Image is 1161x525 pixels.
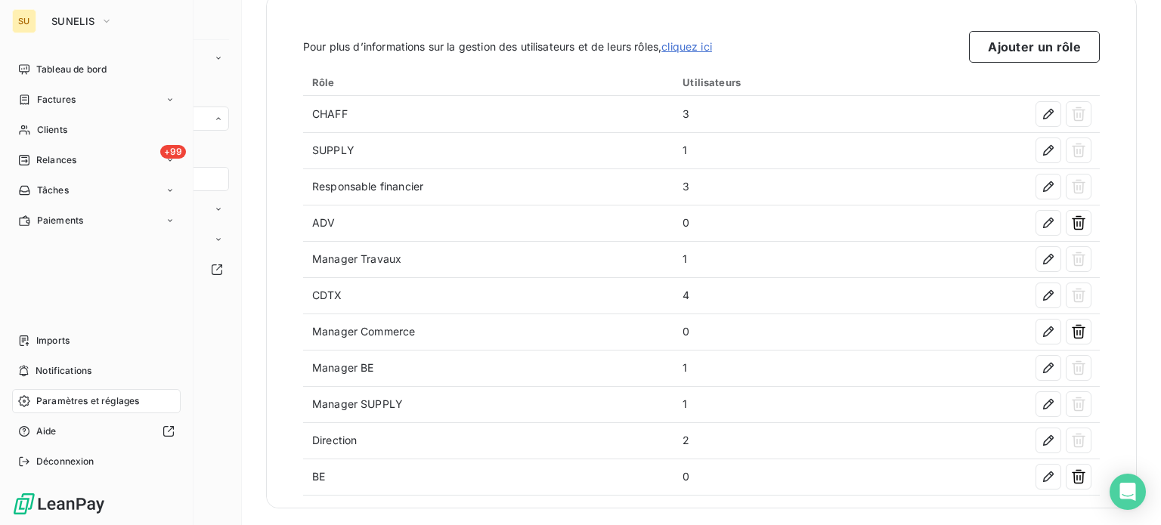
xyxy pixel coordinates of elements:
div: Utilisateurs [683,76,883,88]
span: SUNELIS [51,15,94,27]
td: 1 [673,241,892,277]
td: BE [303,459,673,495]
td: 3 [673,168,892,205]
span: Aide [36,425,57,438]
td: Manager SUPPLY [303,386,673,422]
td: 0 [673,459,892,495]
td: Manager BE [303,350,673,386]
td: CDTX [303,277,673,313]
td: 1 [673,132,892,168]
span: Factures [37,93,76,107]
td: 1 [673,350,892,386]
div: Open Intercom Messenger [1110,474,1146,510]
span: Imports [36,334,70,347]
img: Logo LeanPay [12,492,106,516]
td: ADV [303,205,673,241]
span: Relances [36,153,76,167]
td: SUPPLY [303,132,673,168]
span: Tâches [37,184,69,197]
span: Notifications [36,364,91,378]
span: Déconnexion [36,455,94,468]
td: 0 [673,313,892,350]
td: CHAFF [303,96,673,132]
span: Tableau de bord [36,63,107,76]
a: cliquez ici [661,40,712,53]
span: Clients [37,123,67,137]
span: +99 [160,145,186,159]
span: Pour plus d’informations sur la gestion des utilisateurs et de leurs rôles, [303,39,712,54]
td: Manager Commerce [303,313,673,350]
td: Manager Travaux [303,241,673,277]
button: Ajouter un rôle [969,31,1100,63]
td: 1 [673,386,892,422]
a: Aide [12,419,181,443]
td: 2 [673,422,892,459]
div: Rôle [312,76,664,88]
span: Paiements [37,214,83,227]
td: 4 [673,277,892,313]
div: SU [12,9,36,33]
td: Responsable financier [303,168,673,205]
td: Direction [303,422,673,459]
td: 3 [673,96,892,132]
td: 0 [673,205,892,241]
span: Paramètres et réglages [36,394,139,408]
